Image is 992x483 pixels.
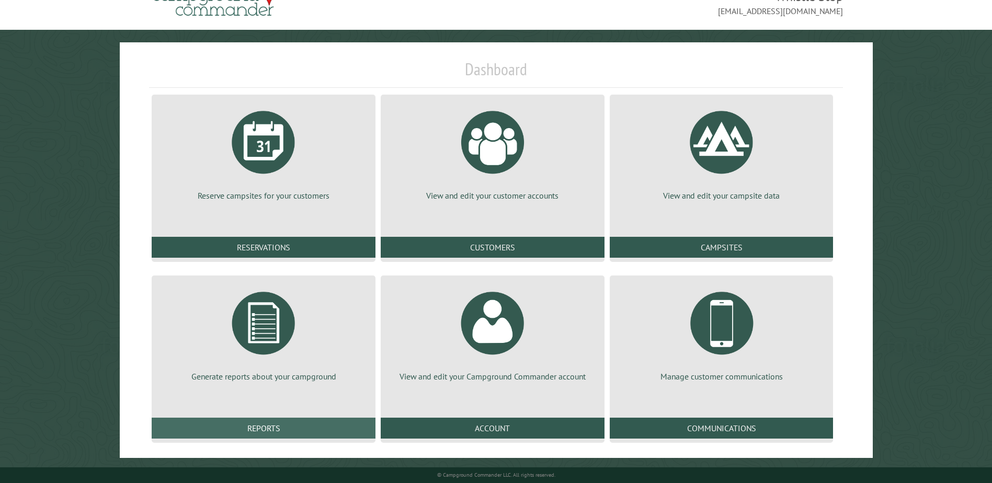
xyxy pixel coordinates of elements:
a: Customers [381,237,605,258]
a: Reservations [152,237,375,258]
p: View and edit your campsite data [622,190,821,201]
a: View and edit your campsite data [622,103,821,201]
small: © Campground Commander LLC. All rights reserved. [437,471,555,478]
a: View and edit your Campground Commander account [393,284,592,382]
a: Reserve campsites for your customers [164,103,363,201]
h1: Dashboard [149,59,842,88]
a: Reports [152,418,375,439]
a: View and edit your customer accounts [393,103,592,201]
p: View and edit your customer accounts [393,190,592,201]
p: View and edit your Campground Commander account [393,371,592,382]
a: Account [381,418,605,439]
a: Campsites [610,237,834,258]
a: Manage customer communications [622,284,821,382]
p: Generate reports about your campground [164,371,363,382]
a: Generate reports about your campground [164,284,363,382]
a: Communications [610,418,834,439]
p: Reserve campsites for your customers [164,190,363,201]
p: Manage customer communications [622,371,821,382]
